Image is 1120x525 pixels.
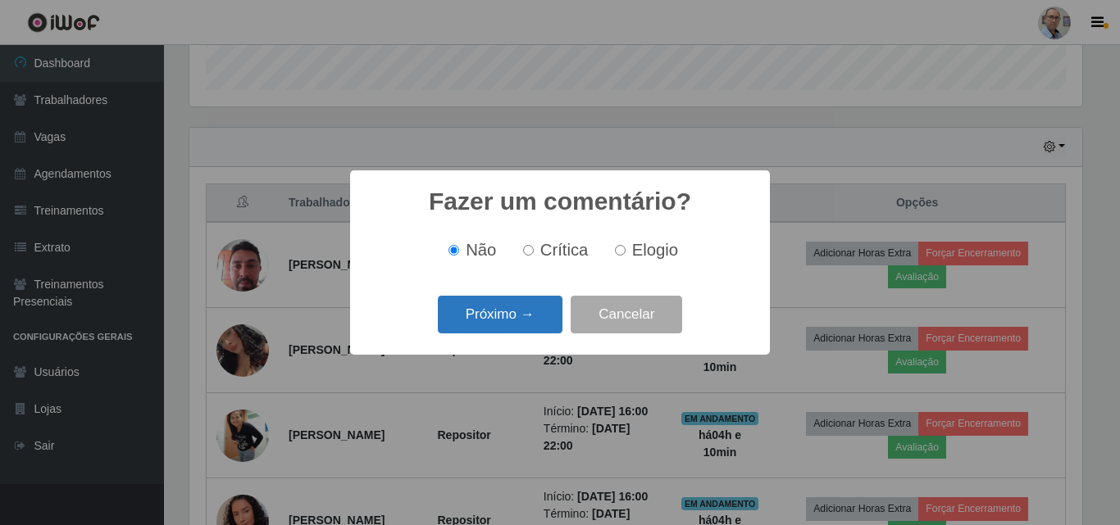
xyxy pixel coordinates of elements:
input: Elogio [615,245,626,256]
input: Crítica [523,245,534,256]
span: Não [466,241,496,259]
button: Próximo → [438,296,562,334]
input: Não [448,245,459,256]
span: Elogio [632,241,678,259]
h2: Fazer um comentário? [429,187,691,216]
span: Crítica [540,241,589,259]
button: Cancelar [571,296,682,334]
